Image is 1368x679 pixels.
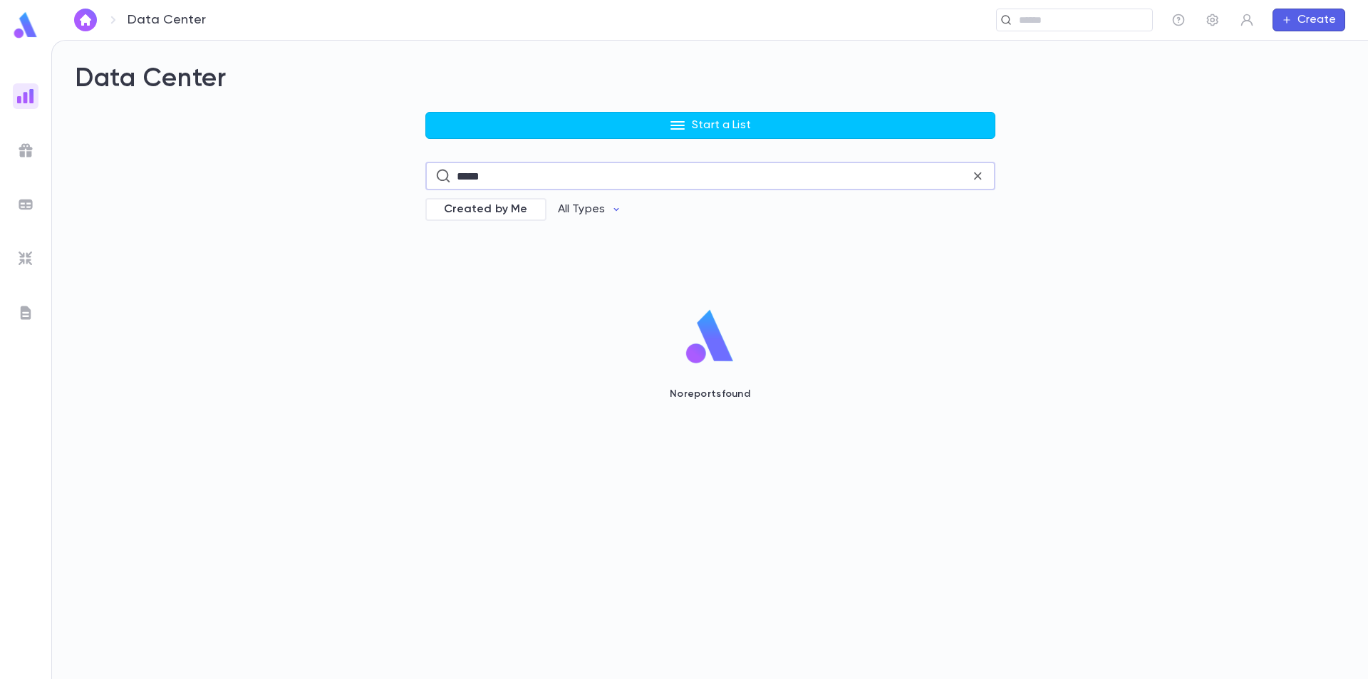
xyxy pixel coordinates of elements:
[558,202,605,217] p: All Types
[17,304,34,321] img: letters_grey.7941b92b52307dd3b8a917253454ce1c.svg
[425,198,546,221] div: Created by Me
[75,63,1345,95] h2: Data Center
[692,118,751,133] p: Start a List
[17,196,34,213] img: batches_grey.339ca447c9d9533ef1741baa751efc33.svg
[11,11,40,39] img: logo
[680,309,739,366] img: logo
[435,202,537,217] span: Created by Me
[17,250,34,267] img: imports_grey.530a8a0e642e233f2baf0ef88e8c9fcb.svg
[670,388,750,400] p: No reports found
[77,14,94,26] img: home_white.a664292cf8c1dea59945f0da9f25487c.svg
[17,88,34,105] img: reports_gradient.dbe2566a39951672bc459a78b45e2f92.svg
[1273,9,1345,31] button: Create
[17,142,34,159] img: campaigns_grey.99e729a5f7ee94e3726e6486bddda8f1.svg
[425,112,995,139] button: Start a List
[546,196,633,223] button: All Types
[128,12,206,28] p: Data Center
